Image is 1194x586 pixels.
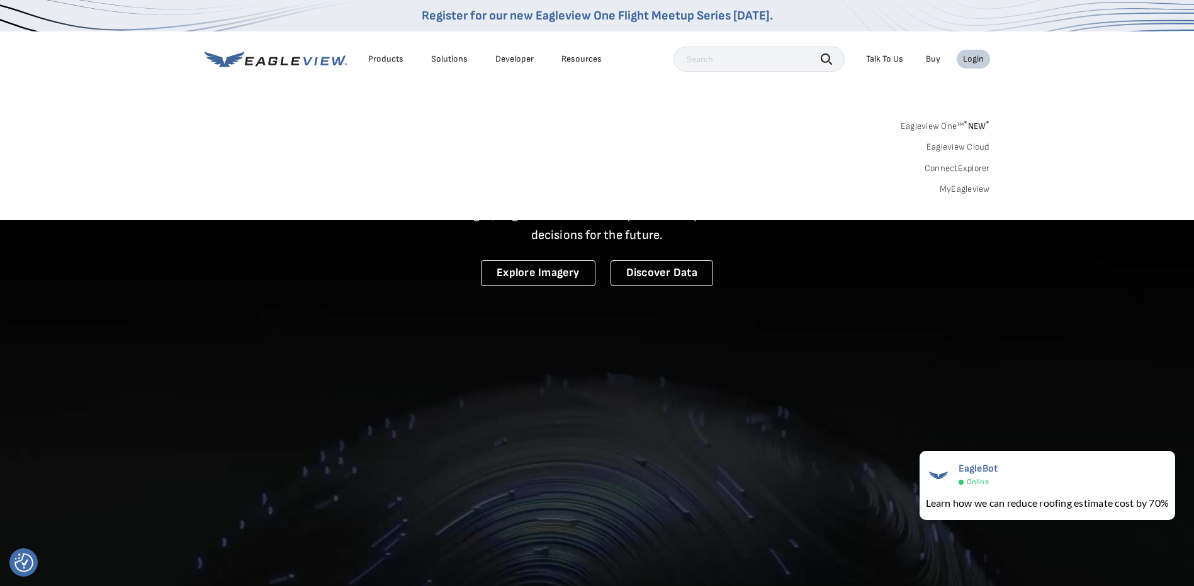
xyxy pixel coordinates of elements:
span: NEW [964,121,989,131]
button: Consent Preferences [14,553,33,572]
a: ConnectExplorer [925,163,990,174]
img: Revisit consent button [14,553,33,572]
input: Search [673,47,845,72]
a: Buy [926,53,940,65]
a: Register for our new Eagleview One Flight Meetup Series [DATE]. [422,8,773,23]
a: Eagleview Cloud [926,141,990,153]
div: Login [963,53,984,65]
div: Solutions [431,53,468,65]
div: Talk To Us [866,53,903,65]
span: EagleBot [959,463,998,475]
span: Online [967,477,989,487]
div: Resources [561,53,602,65]
a: Developer [495,53,534,65]
div: Products [368,53,403,65]
a: Discover Data [611,260,713,286]
div: Learn how we can reduce roofing estimate cost by 70% [926,495,1169,511]
a: Eagleview One™*NEW* [901,117,990,131]
img: EagleBot [926,463,951,488]
a: Explore Imagery [481,260,595,286]
a: MyEagleview [940,184,990,195]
